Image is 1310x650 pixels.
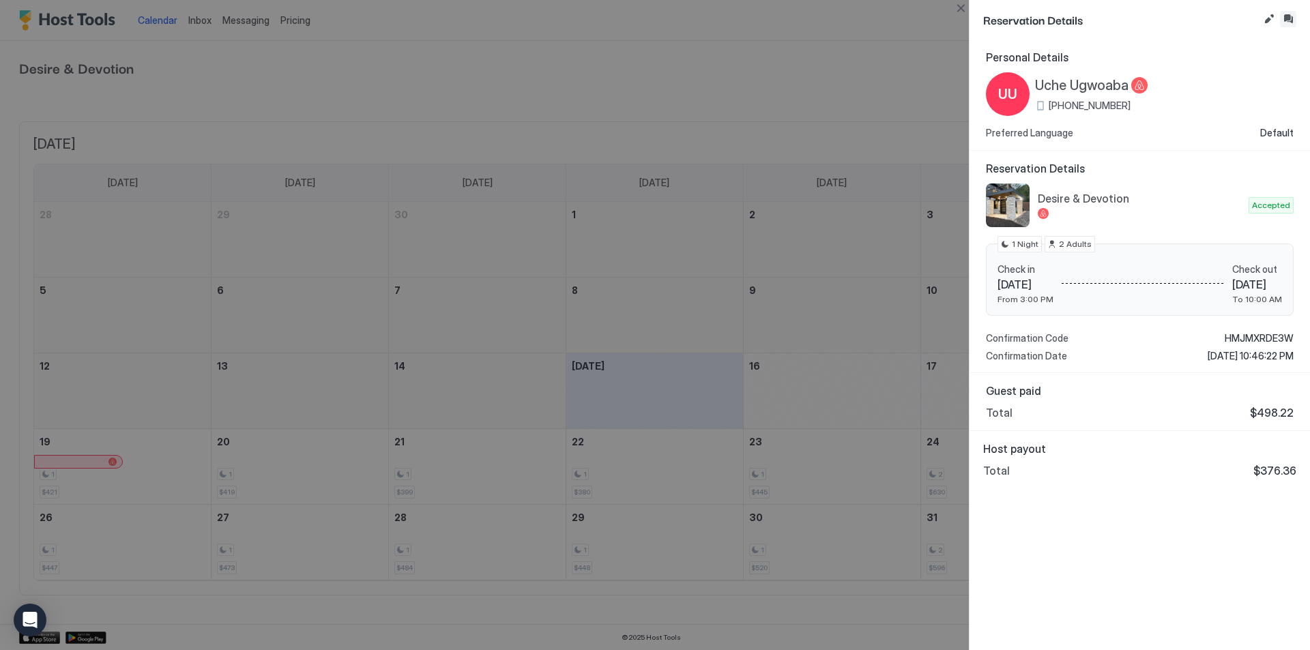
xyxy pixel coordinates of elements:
[986,332,1068,344] span: Confirmation Code
[1261,11,1277,27] button: Edit reservation
[1232,263,1282,276] span: Check out
[1035,77,1129,94] span: Uche Ugwoaba
[1260,127,1294,139] span: Default
[983,442,1296,456] span: Host payout
[1225,332,1294,344] span: HMJMXRDE3W
[1038,192,1243,205] span: Desire & Devotion
[983,11,1258,28] span: Reservation Details
[998,263,1053,276] span: Check in
[14,604,46,636] div: Open Intercom Messenger
[1232,294,1282,304] span: To 10:00 AM
[1232,278,1282,291] span: [DATE]
[986,406,1013,419] span: Total
[986,50,1294,64] span: Personal Details
[998,84,1017,104] span: UU
[1252,199,1290,211] span: Accepted
[998,294,1053,304] span: From 3:00 PM
[986,127,1073,139] span: Preferred Language
[1049,100,1131,112] span: [PHONE_NUMBER]
[1208,350,1294,362] span: [DATE] 10:46:22 PM
[1250,406,1294,419] span: $498.22
[986,350,1067,362] span: Confirmation Date
[1253,464,1296,477] span: $376.36
[1059,238,1092,250] span: 2 Adults
[986,162,1294,175] span: Reservation Details
[998,278,1053,291] span: [DATE]
[986,183,1030,227] div: listing image
[1280,11,1296,27] button: Inbox
[1012,238,1038,250] span: 1 Night
[986,384,1294,398] span: Guest paid
[983,464,1010,477] span: Total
